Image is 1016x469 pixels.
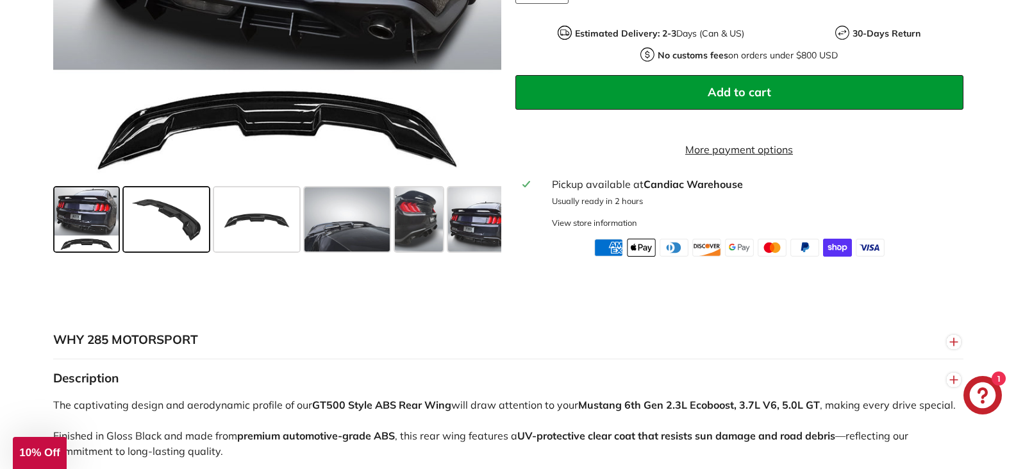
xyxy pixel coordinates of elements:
img: paypal [790,239,819,257]
p: Usually ready in 2 hours [552,195,955,207]
strong: premium automotive-grade ABS [237,429,395,442]
img: diners_club [660,239,688,257]
span: Add to cart [708,85,771,99]
strong: Estimated Delivery: 2-3 [575,28,676,39]
div: View store information [552,217,637,229]
strong: Mustang 6th Gen 2.3L Ecoboost, 3.7L V6, 5.0L GT [578,398,820,411]
inbox-online-store-chat: Shopify online store chat [960,376,1006,418]
p: Days (Can & US) [575,27,744,40]
button: WHY 285 MOTORSPORT [53,321,963,359]
strong: Rear Wing [399,398,451,411]
div: 10% Off [13,437,67,469]
strong: UV-protective clear coat that resists sun damage and road debris [517,429,835,442]
img: discover [692,239,721,257]
img: apple_pay [627,239,656,257]
img: master [758,239,787,257]
strong: 30-Days Return [853,28,920,39]
span: 10% Off [19,447,60,459]
button: Description [53,359,963,398]
strong: Candiac Warehouse [644,178,743,191]
strong: No customs fees [658,49,728,61]
img: visa [856,239,885,257]
p: on orders under $800 USD [658,49,838,62]
img: google_pay [725,239,754,257]
img: american_express [594,239,623,257]
img: shopify_pay [823,239,852,257]
strong: GT500 Style [312,398,372,411]
strong: ABS [375,398,396,411]
button: Add to cart [515,75,963,110]
div: Pickup available at [552,176,955,192]
a: More payment options [515,142,963,157]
